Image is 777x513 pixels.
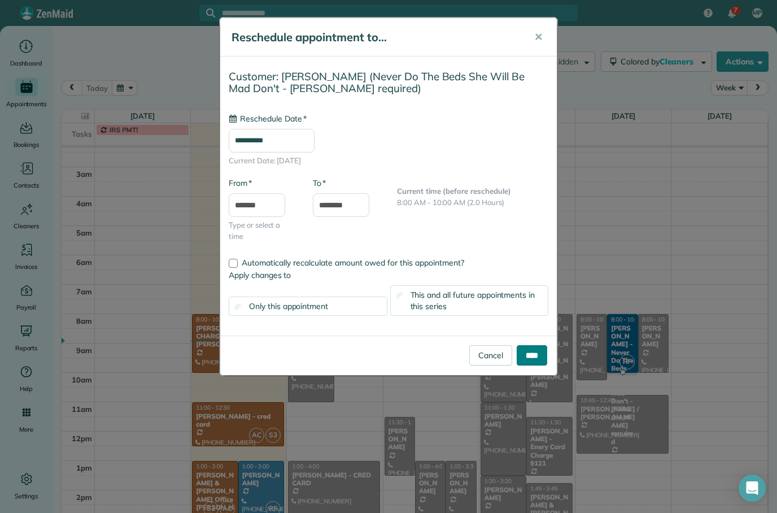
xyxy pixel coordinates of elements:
label: To [313,177,326,189]
label: Apply changes to [229,269,548,281]
span: Automatically recalculate amount owed for this appointment? [242,258,464,268]
input: This and all future appointments in this series [396,293,403,300]
b: Current time (before reschedule) [397,186,511,195]
a: Cancel [469,345,512,366]
span: Type or select a time [229,220,296,242]
label: From [229,177,252,189]
p: 8:00 AM - 10:00 AM (2.0 Hours) [397,197,548,208]
h4: Customer: [PERSON_NAME] (Never Do The Beds She Will Be Mad Don't - [PERSON_NAME] required) [229,71,548,94]
h5: Reschedule appointment to... [232,29,518,45]
span: Current Date: [DATE] [229,155,548,167]
span: This and all future appointments in this series [411,290,535,311]
input: Only this appointment [235,304,242,311]
div: Open Intercom Messenger [739,475,766,502]
label: Reschedule Date [229,113,307,124]
span: ✕ [534,31,543,44]
span: Only this appointment [249,301,328,311]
